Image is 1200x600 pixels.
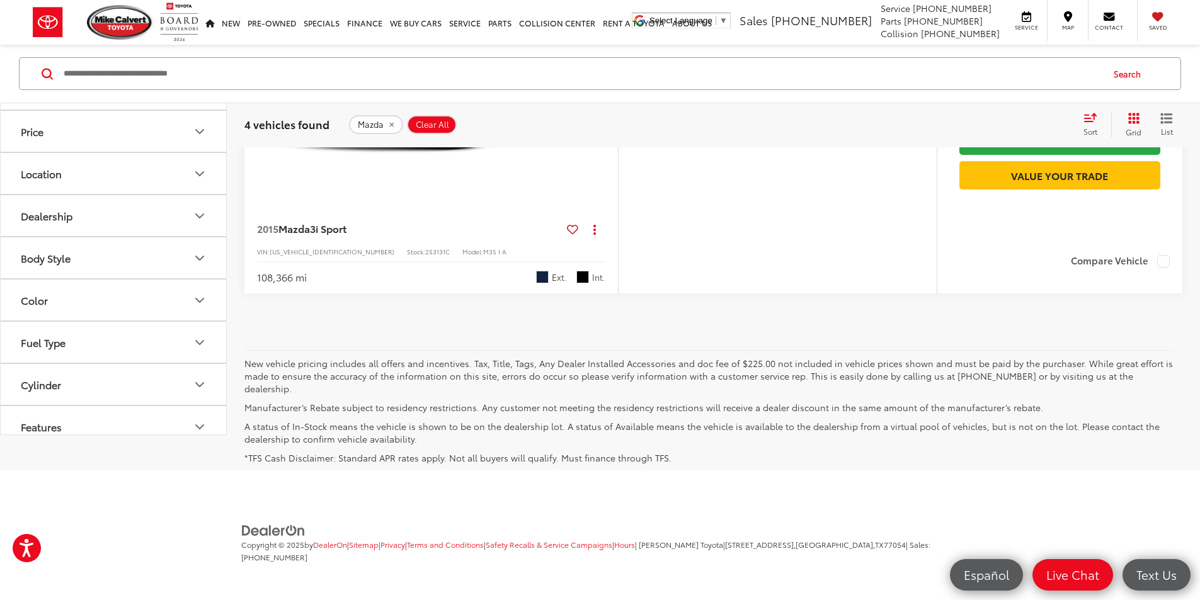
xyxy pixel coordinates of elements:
span: Stock: [407,247,425,256]
span: [US_VEHICLE_IDENTIFICATION_NUMBER] [270,247,394,256]
span: i Sport [316,221,346,235]
button: CylinderCylinder [1,364,227,405]
span: Mazda [358,120,384,130]
button: ColorColor [1,280,227,320]
span: Sales [740,12,768,28]
button: Select sort value [1077,112,1111,137]
button: Body StyleBody Style [1,237,227,278]
span: Collision [881,27,918,40]
div: Body Style [21,252,71,264]
div: Location [21,167,62,179]
span: Clear All [416,120,449,130]
span: 2015 [257,221,278,235]
div: Body Style [192,250,207,265]
a: DealerOn Home Page [313,539,347,550]
span: dropdown dots [593,224,596,234]
span: Model: [462,247,483,256]
span: M3S I A [483,247,506,256]
span: Int. [592,271,605,283]
span: Grid [1126,127,1141,137]
span: Service [881,2,910,14]
span: Copyright © 2025 [241,539,304,550]
span: Sort [1083,126,1097,137]
span: ▼ [719,16,728,25]
span: | [405,539,484,550]
span: 77054 [884,539,906,550]
div: Fuel Type [192,334,207,349]
a: Sitemap [349,539,379,550]
button: LocationLocation [1,153,227,194]
a: Text Us [1123,559,1191,591]
a: Safety Recalls & Service Campaigns, Opens in a new tab [486,539,612,550]
p: Manufacturer’s Rebate subject to residency restrictions. Any customer not meeting the residency r... [244,401,1173,414]
span: TX [875,539,884,550]
div: Color [21,294,48,306]
button: Clear All [407,115,457,134]
div: Price [192,123,207,139]
a: Privacy [380,539,405,550]
p: *TFS Cash Disclaimer: Standard APR rates apply. Not all buyers will qualify. Must finance through... [244,451,1173,464]
span: Mazda3 [278,221,316,235]
img: Mike Calvert Toyota [87,5,154,40]
input: Search by Make, Model, or Keyword [62,59,1102,89]
a: DealerOn [241,523,306,536]
button: List View [1151,112,1182,137]
div: Cylinder [192,376,207,392]
div: Dealership [21,210,72,222]
span: Deep Crystal Blue Mica [536,271,549,283]
div: Price [21,125,43,137]
span: | [379,539,405,550]
div: Location [192,166,207,181]
span: VIN: [257,247,270,256]
span: Español [957,567,1015,582]
span: | [612,539,635,550]
span: [PHONE_NUMBER] [913,2,991,14]
button: FeaturesFeatures [1,406,227,447]
span: | [PERSON_NAME] Toyota [635,539,723,550]
span: Parts [881,14,901,27]
span: [STREET_ADDRESS], [725,539,796,550]
span: 4 vehicles found [244,116,329,132]
a: Terms and Conditions [407,539,484,550]
span: Black [576,271,589,283]
span: [PHONE_NUMBER] [904,14,983,27]
a: Hours [614,539,635,550]
button: DealershipDealership [1,195,227,236]
span: Service [1012,23,1041,31]
div: Cylinder [21,378,61,390]
button: remove Mazda [349,115,403,134]
span: Text Us [1130,567,1183,582]
button: Grid View [1111,112,1151,137]
button: Search [1102,58,1159,89]
a: 2015Mazda3i Sport [257,222,562,235]
button: Actions [583,218,605,240]
p: A status of In-Stock means the vehicle is shown to be on the dealership lot. A status of Availabl... [244,420,1173,445]
span: Map [1054,23,1082,31]
span: Live Chat [1040,567,1106,582]
span: | [347,539,379,550]
div: Dealership [192,208,207,223]
button: PricePrice [1,111,227,152]
a: Live Chat [1032,559,1113,591]
a: Español [950,559,1023,591]
p: New vehicle pricing includes all offers and incentives. Tax, Title, Tags, Any Dealer Installed Ac... [244,357,1173,395]
span: [PHONE_NUMBER] [921,27,1000,40]
span: | [723,539,906,550]
span: List [1160,126,1173,137]
span: Ext. [552,271,567,283]
a: Value Your Trade [959,161,1160,190]
span: Saved [1144,23,1172,31]
span: by [304,539,347,550]
label: Compare Vehicle [1071,255,1170,268]
div: Features [192,419,207,434]
div: Fuel Type [21,336,66,348]
div: 108,366 mi [257,270,307,285]
span: [PHONE_NUMBER] [241,552,307,562]
div: Color [192,292,207,307]
span: Contact [1095,23,1123,31]
span: | [484,539,612,550]
span: [GEOGRAPHIC_DATA], [796,539,875,550]
div: Features [21,421,62,433]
